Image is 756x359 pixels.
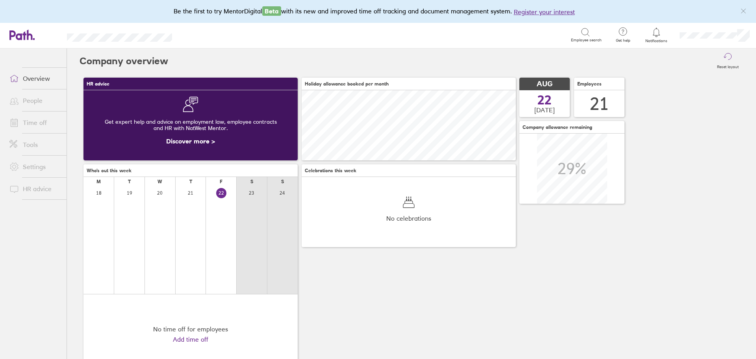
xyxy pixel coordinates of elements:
div: Be the first to try MentorDigital with its new and improved time off tracking and document manage... [174,6,583,17]
div: M [96,179,101,184]
a: People [3,93,67,108]
span: Holiday allowance booked per month [305,81,389,87]
a: HR advice [3,181,67,197]
span: No celebrations [386,215,431,222]
div: Get expert help and advice on employment law, employee contracts and HR with NatWest Mentor. [90,112,291,138]
div: Search [193,31,213,38]
div: T [128,179,131,184]
div: T [189,179,192,184]
a: Discover more > [166,137,215,145]
div: S [281,179,284,184]
div: W [157,179,162,184]
a: Notifications [644,27,669,43]
div: F [220,179,222,184]
a: Tools [3,137,67,153]
span: Notifications [644,39,669,43]
a: Time off [3,115,67,130]
span: AUG [537,80,552,88]
button: Reset layout [712,48,743,74]
label: Reset layout [712,62,743,69]
span: Employees [577,81,602,87]
div: No time off for employees [153,326,228,333]
a: Add time off [173,336,208,343]
span: [DATE] [534,106,555,113]
span: Who's out this week [87,168,132,173]
span: Employee search [571,38,602,43]
span: Company allowance remaining [523,125,592,130]
h2: Company overview [80,48,168,74]
div: 21 [590,94,609,114]
div: S [250,179,253,184]
span: Celebrations this week [305,168,356,173]
a: Settings [3,159,67,175]
span: HR advice [87,81,109,87]
button: Register your interest [514,7,575,17]
a: Overview [3,71,67,86]
span: Beta [262,6,281,16]
span: 22 [537,94,552,106]
span: Get help [610,38,636,43]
